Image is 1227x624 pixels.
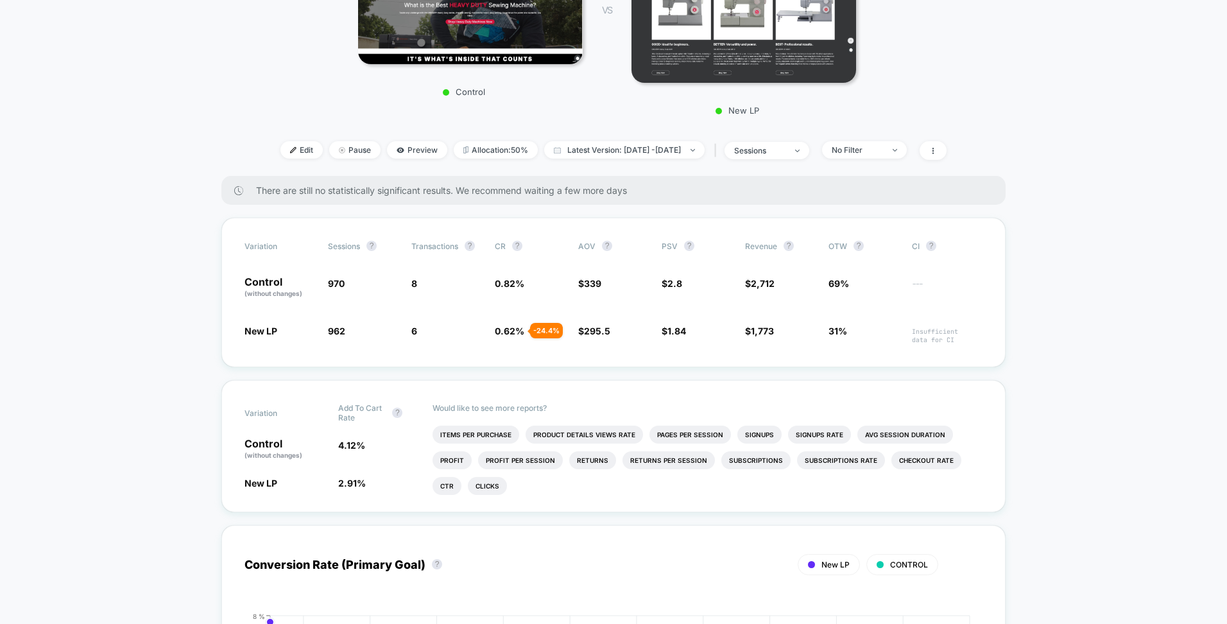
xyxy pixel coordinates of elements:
[526,426,643,444] li: Product Details Views Rate
[495,278,524,289] span: 0.82 %
[245,241,315,251] span: Variation
[734,146,785,155] div: sessions
[478,451,563,469] li: Profit Per Session
[649,426,731,444] li: Pages Per Session
[328,278,345,289] span: 970
[253,612,265,620] tspan: 8 %
[832,145,883,155] div: No Filter
[667,278,682,289] span: 2.8
[578,325,610,336] span: $
[245,325,277,336] span: New LP
[828,241,899,251] span: OTW
[662,278,682,289] span: $
[256,185,980,196] span: There are still no statistically significant results. We recommend waiting a few more days
[339,147,345,153] img: end
[392,408,402,418] button: ?
[584,325,610,336] span: 295.5
[578,241,596,251] span: AOV
[280,141,323,159] span: Edit
[602,241,612,251] button: ?
[530,323,563,338] div: - 24.4 %
[784,241,794,251] button: ?
[245,277,315,299] p: Control
[544,141,705,159] span: Latest Version: [DATE] - [DATE]
[828,278,849,289] span: 69%
[622,451,715,469] li: Returns Per Session
[912,280,982,299] span: ---
[745,241,777,251] span: Revenue
[245,290,302,297] span: (without changes)
[602,4,612,15] span: VS
[411,278,417,289] span: 8
[328,325,345,336] span: 962
[245,478,277,489] span: New LP
[329,141,381,159] span: Pause
[745,325,774,336] span: $
[795,150,800,152] img: end
[495,325,524,336] span: 0.62 %
[468,477,507,495] li: Clicks
[569,451,616,469] li: Returns
[797,451,885,469] li: Subscriptions Rate
[463,146,468,153] img: rebalance
[751,278,775,289] span: 2,712
[338,440,365,451] span: 4.12 %
[737,426,782,444] li: Signups
[245,451,302,459] span: (without changes)
[338,478,366,489] span: 2.91 %
[433,477,461,495] li: Ctr
[745,278,775,289] span: $
[411,241,458,251] span: Transactions
[454,141,538,159] span: Allocation: 50%
[366,241,377,251] button: ?
[912,241,982,251] span: CI
[721,451,791,469] li: Subscriptions
[578,278,601,289] span: $
[338,403,386,422] span: Add To Cart Rate
[691,149,695,152] img: end
[245,403,315,422] span: Variation
[891,451,961,469] li: Checkout Rate
[433,451,472,469] li: Profit
[465,241,475,251] button: ?
[554,147,561,153] img: calendar
[788,426,851,444] li: Signups Rate
[584,278,601,289] span: 339
[433,426,519,444] li: Items Per Purchase
[662,241,678,251] span: PSV
[684,241,694,251] button: ?
[432,559,442,569] button: ?
[495,241,506,251] span: CR
[711,141,725,160] span: |
[890,560,928,569] span: CONTROL
[290,147,296,153] img: edit
[926,241,936,251] button: ?
[857,426,953,444] li: Avg Session Duration
[893,149,897,152] img: end
[662,325,686,336] span: $
[411,325,417,336] span: 6
[751,325,774,336] span: 1,773
[821,560,850,569] span: New LP
[387,141,447,159] span: Preview
[512,241,522,251] button: ?
[854,241,864,251] button: ?
[352,87,576,97] p: Control
[667,325,686,336] span: 1.84
[328,241,360,251] span: Sessions
[245,438,325,460] p: Control
[433,403,983,413] p: Would like to see more reports?
[828,325,847,336] span: 31%
[625,105,850,116] p: New LP
[912,327,982,344] span: Insufficient data for CI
